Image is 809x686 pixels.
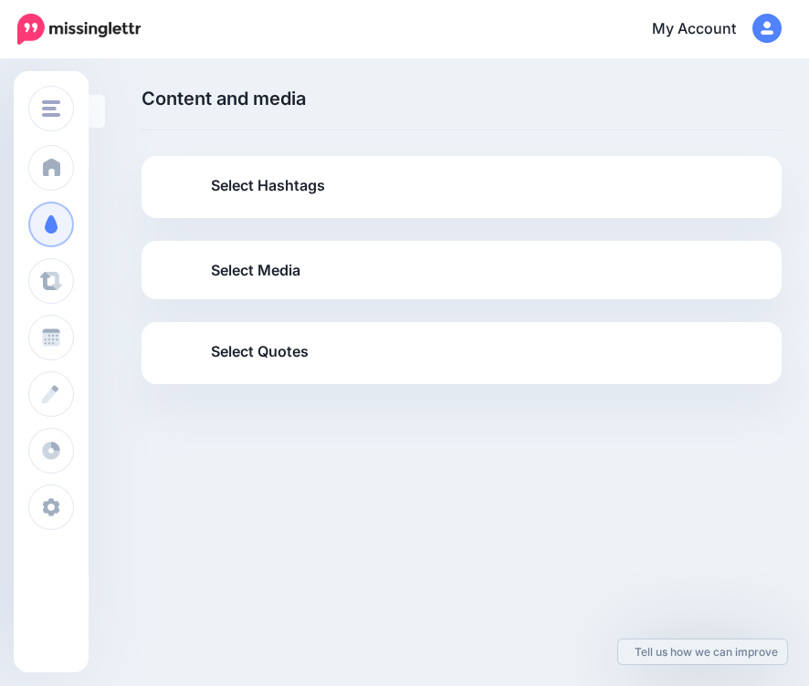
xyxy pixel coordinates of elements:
[211,258,300,283] span: Select Media
[17,14,141,45] img: Missinglettr
[618,639,787,664] a: Tell us how we can improve
[160,337,763,384] a: Select Quotes
[211,173,325,198] span: Select Hashtags
[160,255,763,285] a: Select Media
[160,171,763,218] a: Select Hashtags
[211,339,309,364] span: Select Quotes
[142,88,306,109] span: Content and media
[42,100,60,117] img: menu.png
[634,7,782,52] a: My Account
